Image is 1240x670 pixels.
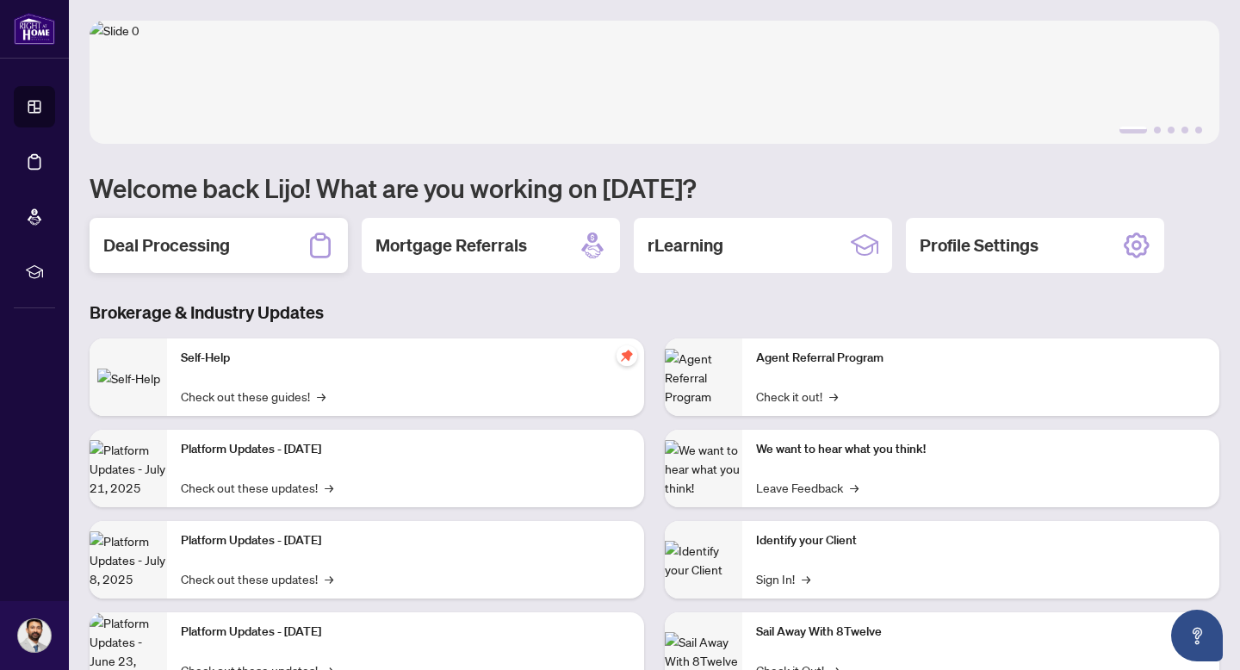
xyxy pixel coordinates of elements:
button: 4 [1181,127,1188,133]
img: Slide 0 [90,21,1219,144]
img: Self-Help [97,369,160,388]
h2: Deal Processing [103,233,230,257]
p: Sail Away With 8Twelve [756,623,1206,642]
span: → [325,478,333,497]
span: → [325,569,333,588]
p: Self-Help [181,349,630,368]
img: Profile Icon [18,619,51,652]
img: Sail Away With 8Twelve [665,632,742,670]
p: Identify your Client [756,531,1206,550]
h1: Welcome back Lijo! What are you working on [DATE]? [90,171,1219,204]
img: logo [14,13,55,45]
button: 2 [1154,127,1161,133]
img: Identify your Client [665,541,742,579]
span: → [850,478,859,497]
h2: rLearning [648,233,723,257]
p: Platform Updates - [DATE] [181,531,630,550]
a: Check out these guides!→ [181,387,325,406]
button: Open asap [1171,610,1223,661]
button: 1 [1119,127,1147,133]
img: We want to hear what you think! [665,440,742,497]
span: pushpin [617,345,637,366]
h2: Profile Settings [920,233,1038,257]
h3: Brokerage & Industry Updates [90,301,1219,325]
span: → [317,387,325,406]
p: Platform Updates - [DATE] [181,440,630,459]
a: Check out these updates!→ [181,569,333,588]
img: Platform Updates - July 8, 2025 [90,531,167,588]
button: 3 [1168,127,1175,133]
a: Check out these updates!→ [181,478,333,497]
button: 5 [1195,127,1202,133]
img: Platform Updates - July 21, 2025 [90,440,167,497]
p: Platform Updates - [DATE] [181,623,630,642]
a: Check it out!→ [756,387,838,406]
span: → [802,569,810,588]
img: Agent Referral Program [665,349,742,406]
p: We want to hear what you think! [756,440,1206,459]
h2: Mortgage Referrals [375,233,527,257]
span: → [829,387,838,406]
a: Sign In!→ [756,569,810,588]
p: Agent Referral Program [756,349,1206,368]
a: Leave Feedback→ [756,478,859,497]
